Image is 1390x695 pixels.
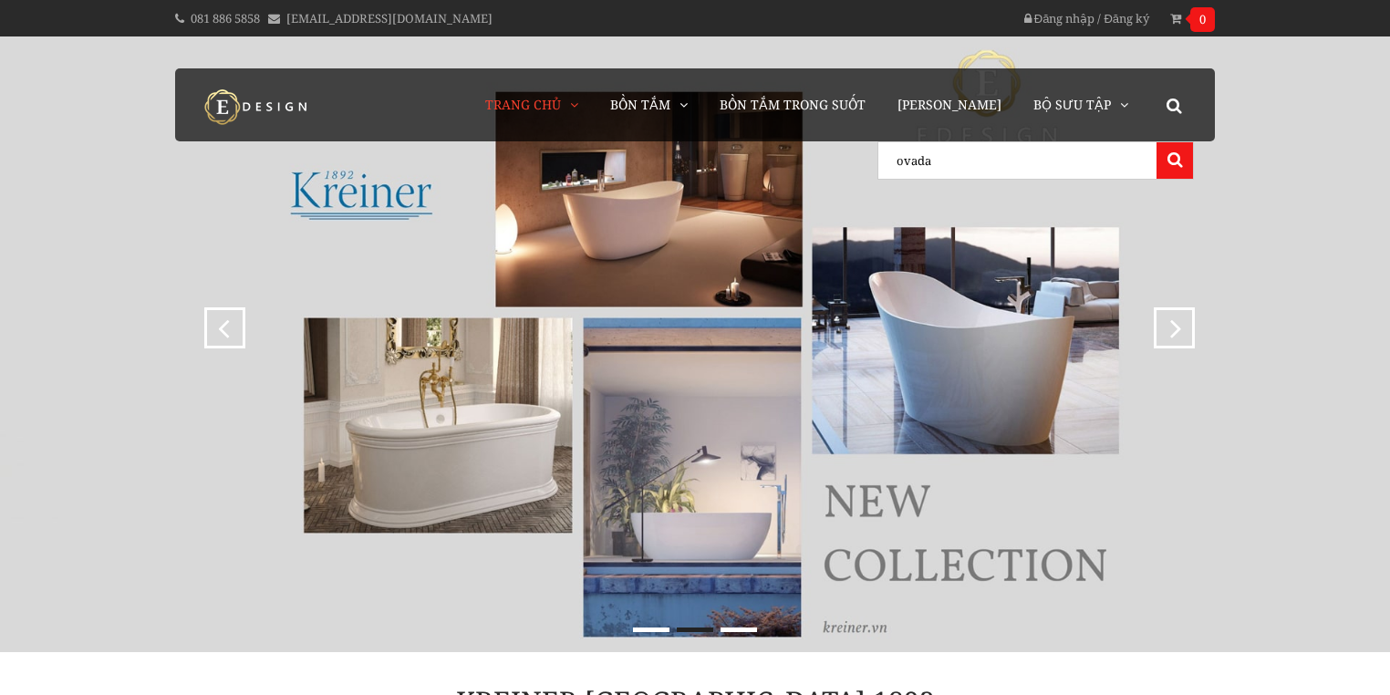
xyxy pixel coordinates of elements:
img: logo Kreiner Germany - Edesign Interior [189,88,326,125]
span: Trang chủ [485,96,561,113]
a: Bồn Tắm [596,68,701,141]
span: 0 [1190,7,1215,32]
a: [EMAIL_ADDRESS][DOMAIN_NAME] [286,10,493,26]
span: / [1097,10,1101,26]
a: 081 886 5858 [191,10,260,26]
span: [PERSON_NAME] [897,96,1001,113]
span: Bồn Tắm [610,96,670,113]
span: Bồn Tắm Trong Suốt [720,96,866,113]
a: Trang chủ [476,68,592,141]
a: [PERSON_NAME] [884,68,1015,141]
input: Tìm kiếm... [878,142,1152,179]
a: Bộ Sưu Tập [1020,68,1142,141]
a: Bồn Tắm Trong Suốt [706,68,879,141]
div: next [1158,307,1181,330]
div: prev [209,307,232,330]
span: Bộ Sưu Tập [1033,96,1111,113]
